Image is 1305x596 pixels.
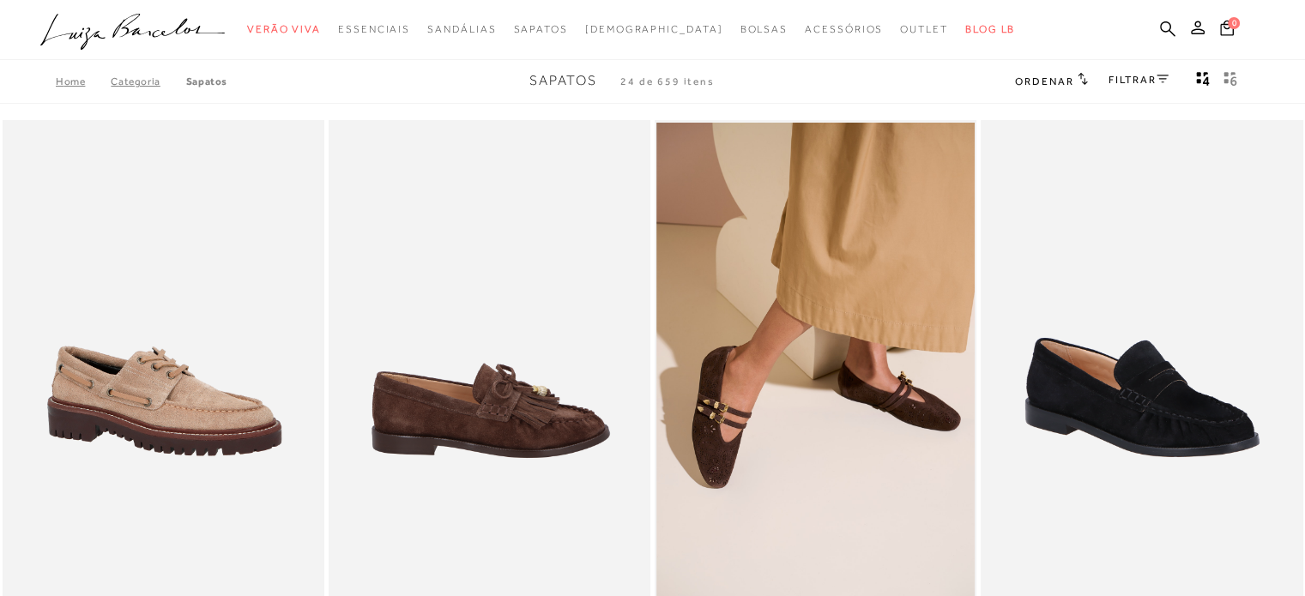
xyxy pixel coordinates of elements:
span: Sapatos [513,23,567,35]
a: categoryNavScreenReaderText [805,14,883,45]
span: Sandálias [427,23,496,35]
a: categoryNavScreenReaderText [513,14,567,45]
span: 0 [1228,17,1240,29]
a: Sapatos [186,75,227,87]
span: Essenciais [338,23,410,35]
a: categoryNavScreenReaderText [427,14,496,45]
button: gridText6Desc [1218,70,1242,93]
a: categoryNavScreenReaderText [740,14,788,45]
button: 0 [1215,19,1239,42]
span: BLOG LB [965,23,1015,35]
span: Bolsas [740,23,788,35]
span: Sapatos [529,73,597,88]
span: Verão Viva [247,23,321,35]
a: FILTRAR [1109,74,1169,86]
a: Home [56,75,111,87]
span: Outlet [900,23,948,35]
a: noSubCategoriesText [585,14,723,45]
span: [DEMOGRAPHIC_DATA] [585,23,723,35]
a: BLOG LB [965,14,1015,45]
a: categoryNavScreenReaderText [900,14,948,45]
span: Acessórios [805,23,883,35]
button: Mostrar 4 produtos por linha [1191,70,1215,93]
a: Categoria [111,75,185,87]
span: Ordenar [1015,75,1073,87]
a: categoryNavScreenReaderText [247,14,321,45]
span: 24 de 659 itens [620,75,715,87]
a: categoryNavScreenReaderText [338,14,410,45]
